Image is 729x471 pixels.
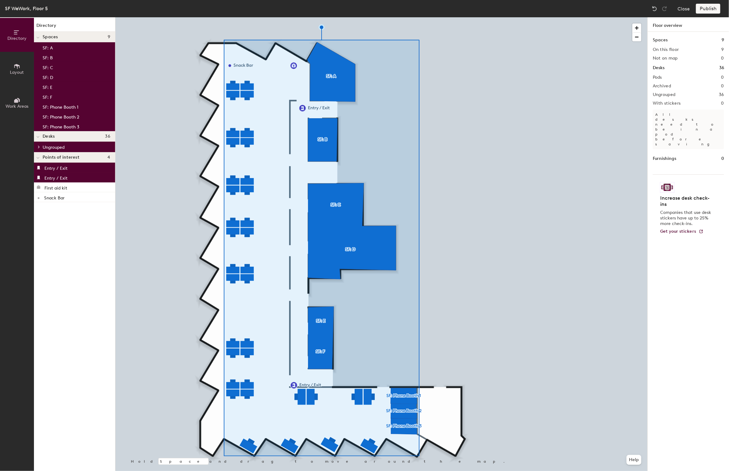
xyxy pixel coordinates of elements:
p: SF: E [43,83,52,90]
h2: 0 [721,56,724,61]
h2: 0 [721,84,724,89]
p: Companies that use desk stickers have up to 25% more check-ins. [660,210,713,227]
h1: 36 [719,65,724,71]
h4: Increase desk check-ins [660,195,713,207]
h1: Directory [34,22,115,32]
p: Snack Bar [44,194,65,201]
img: Redo [661,6,668,12]
h2: 0 [721,101,724,106]
span: Work Areas [6,104,28,109]
p: SF: A [43,44,53,51]
button: Close [677,4,690,14]
h1: 0 [721,155,724,162]
h2: With stickers [653,101,681,106]
p: SF: C [43,63,53,70]
span: Points of interest [43,155,79,160]
p: SF: F [43,93,52,100]
span: 36 [105,134,110,139]
span: Ungrouped [43,145,65,150]
span: Layout [10,70,24,75]
h1: Spaces [653,37,668,44]
p: First aid kit [44,184,67,191]
p: SF: Phone Booth 2 [43,113,79,120]
h2: Ungrouped [653,92,676,97]
p: SF: Phone Booth 3 [43,123,79,130]
span: Get your stickers [660,229,696,234]
h2: Not on map [653,56,678,61]
img: Undo [652,6,658,12]
h2: 9 [722,47,724,52]
h1: Floor overview [648,17,729,32]
h2: On this floor [653,47,679,52]
h2: 0 [721,75,724,80]
span: Spaces [43,35,58,40]
p: SF: B [43,53,53,60]
span: Desks [43,134,55,139]
p: Entry / Exit [44,164,68,171]
p: All desks need to be in a pod before saving [653,110,724,149]
span: 4 [107,155,110,160]
span: 9 [108,35,110,40]
img: Sticker logo [660,182,674,193]
h1: 9 [722,37,724,44]
button: Help [627,455,641,465]
p: SF: D [43,73,53,80]
p: SF: Phone Booth 1 [43,103,78,110]
h1: Desks [653,65,664,71]
a: Get your stickers [660,229,704,234]
span: Directory [7,36,27,41]
h2: 36 [719,92,724,97]
p: Entry / Exit [44,174,68,181]
h2: Archived [653,84,671,89]
div: SF WeWork, Floor 5 [5,5,48,12]
h2: Pods [653,75,662,80]
h1: Furnishings [653,155,676,162]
